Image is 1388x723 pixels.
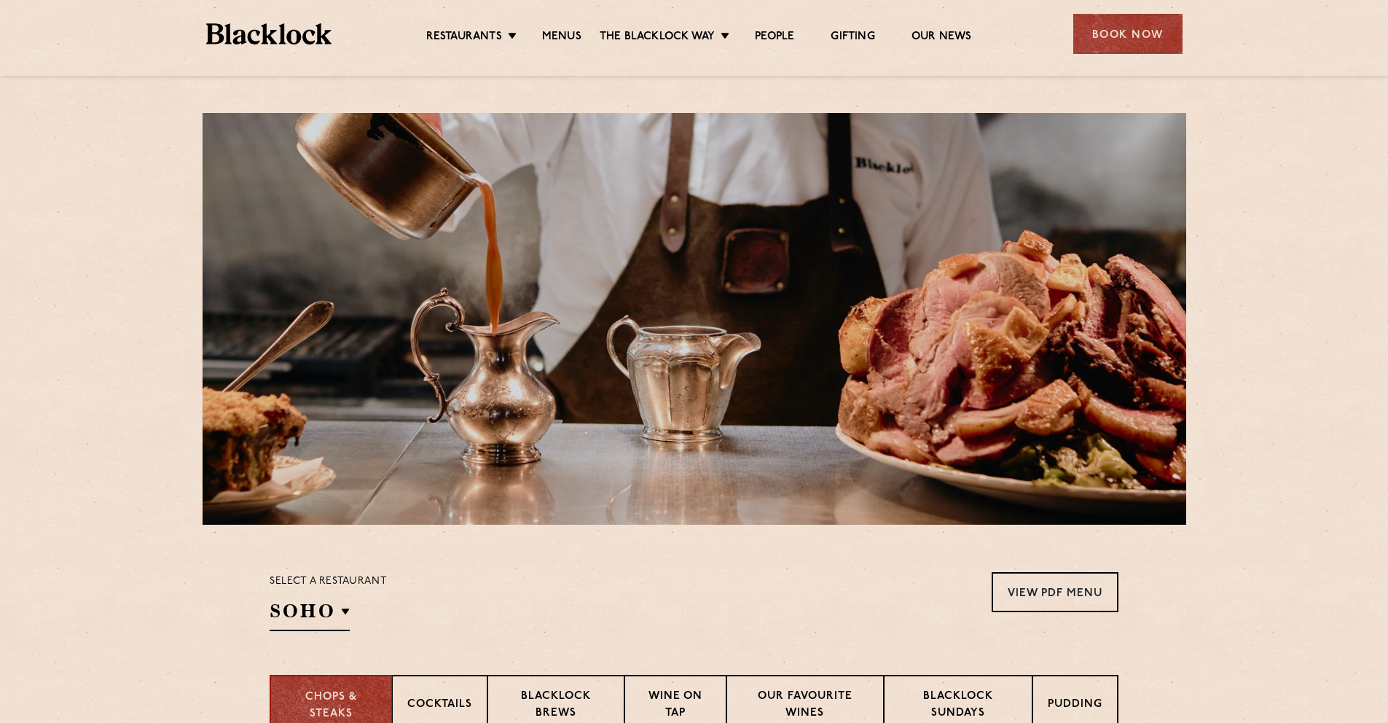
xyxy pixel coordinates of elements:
[206,23,332,44] img: BL_Textured_Logo-footer-cropped.svg
[742,689,868,723] p: Our favourite wines
[911,30,972,46] a: Our News
[1048,697,1102,715] p: Pudding
[286,689,377,722] p: Chops & Steaks
[992,572,1118,612] a: View PDF Menu
[831,30,874,46] a: Gifting
[899,689,1017,723] p: Blacklock Sundays
[270,572,387,591] p: Select a restaurant
[542,30,581,46] a: Menus
[407,697,472,715] p: Cocktails
[755,30,794,46] a: People
[600,30,715,46] a: The Blacklock Way
[1073,14,1183,54] div: Book Now
[426,30,502,46] a: Restaurants
[270,598,350,631] h2: SOHO
[503,689,609,723] p: Blacklock Brews
[640,689,711,723] p: Wine on Tap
